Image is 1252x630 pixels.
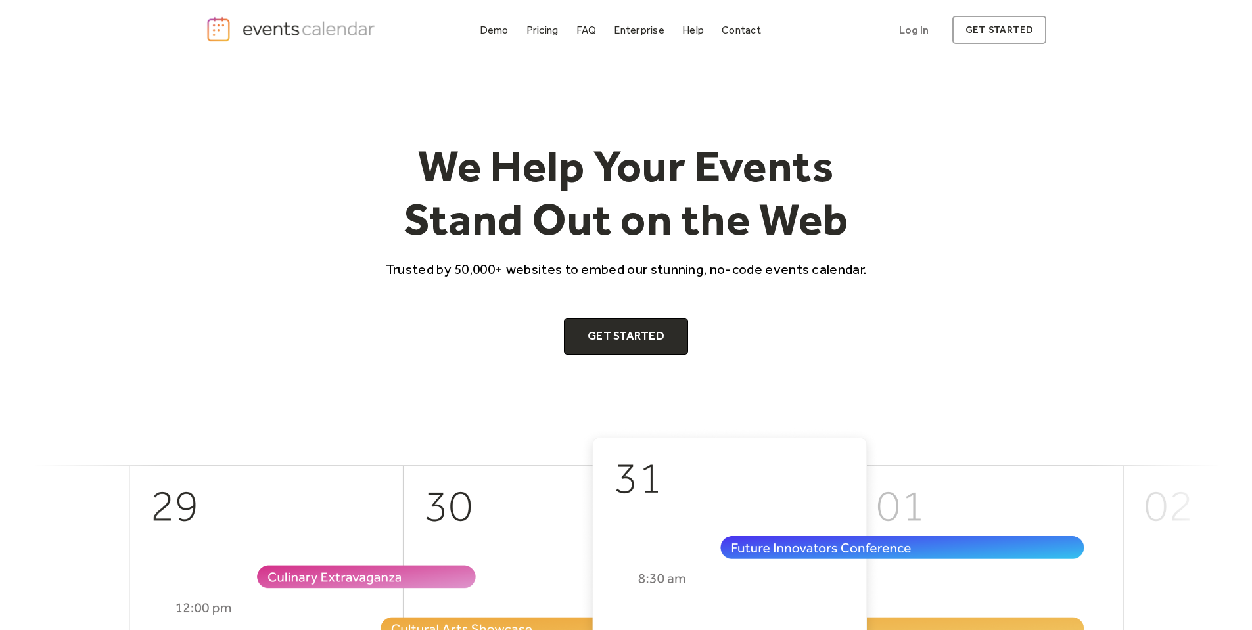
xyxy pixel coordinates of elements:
a: Contact [716,21,766,39]
a: Enterprise [609,21,669,39]
div: FAQ [576,26,597,34]
a: Demo [475,21,514,39]
div: Pricing [526,26,559,34]
div: Demo [480,26,509,34]
a: FAQ [571,21,602,39]
a: get started [952,16,1046,44]
a: Pricing [521,21,564,39]
p: Trusted by 50,000+ websites to embed our stunning, no-code events calendar. [374,259,879,279]
a: Help [677,21,709,39]
h1: We Help Your Events Stand Out on the Web [374,139,879,246]
a: Get Started [564,318,688,355]
a: Log In [886,16,942,44]
div: Contact [722,26,761,34]
div: Help [682,26,704,34]
a: home [206,16,379,43]
div: Enterprise [614,26,664,34]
